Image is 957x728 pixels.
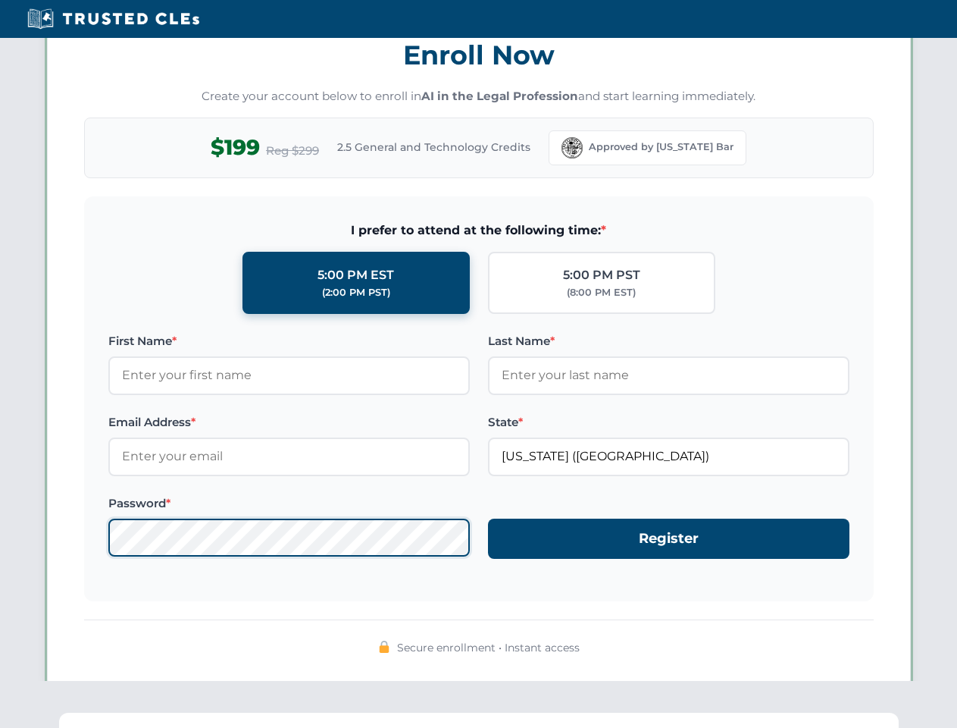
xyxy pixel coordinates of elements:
[563,265,640,285] div: 5:00 PM PST
[337,139,530,155] span: 2.5 General and Technology Credits
[108,413,470,431] label: Email Address
[84,88,874,105] p: Create your account below to enroll in and start learning immediately.
[488,519,849,559] button: Register
[23,8,204,30] img: Trusted CLEs
[378,641,390,653] img: 🔒
[397,639,580,656] span: Secure enrollment • Instant access
[108,494,470,513] label: Password
[108,438,470,475] input: Enter your email
[317,265,394,285] div: 5:00 PM EST
[266,142,319,160] span: Reg $299
[488,438,849,475] input: Florida (FL)
[589,140,733,155] span: Approved by [US_STATE] Bar
[567,285,636,300] div: (8:00 PM EST)
[322,285,390,300] div: (2:00 PM PST)
[108,332,470,350] label: First Name
[488,413,849,431] label: State
[561,137,583,158] img: Florida Bar
[108,356,470,394] input: Enter your first name
[421,89,578,103] strong: AI in the Legal Profession
[488,332,849,350] label: Last Name
[488,356,849,394] input: Enter your last name
[84,31,874,79] h3: Enroll Now
[108,221,849,240] span: I prefer to attend at the following time:
[211,130,260,165] span: $199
